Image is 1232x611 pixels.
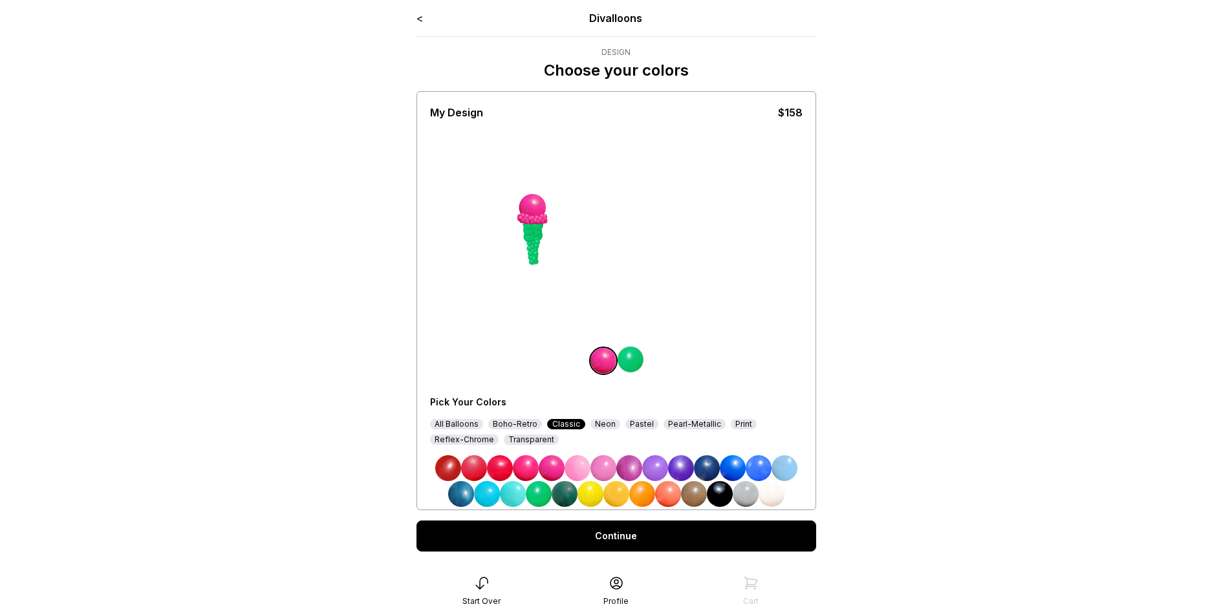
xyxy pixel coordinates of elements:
[416,520,816,552] a: Continue
[625,419,658,429] div: Pastel
[544,47,689,58] div: Design
[590,419,620,429] div: Neon
[462,596,501,606] div: Start Over
[547,419,585,429] div: Classic
[496,10,736,26] div: Divalloons
[731,419,757,429] div: Print
[664,419,726,429] div: Pearl-Metallic
[778,105,803,120] div: $158
[430,419,483,429] div: All Balloons
[430,434,499,445] div: Reflex-Chrome
[504,434,559,445] div: Transparent
[544,60,689,81] p: Choose your colors
[430,396,654,409] div: Pick Your Colors
[743,596,759,606] div: Cart
[430,105,483,120] div: My Design
[488,419,542,429] div: Boho-Retro
[603,596,629,606] div: Profile
[416,12,423,25] a: <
